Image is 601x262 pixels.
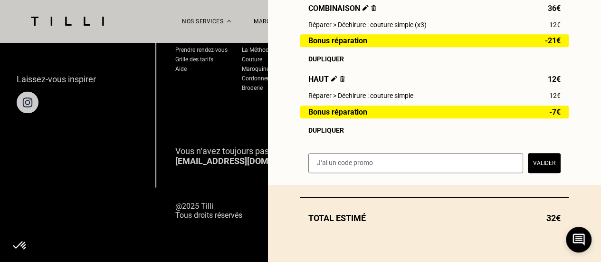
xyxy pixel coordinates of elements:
[308,75,345,84] span: Haut
[549,108,561,116] span: -7€
[528,153,561,173] button: Valider
[308,92,413,99] span: Réparer > Déchirure : couture simple
[548,75,561,84] span: 12€
[308,4,376,13] span: Combinaison
[308,153,523,173] input: J‘ai un code promo
[546,213,561,223] span: 32€
[300,213,569,223] div: Total estimé
[308,126,561,134] div: Dupliquer
[548,4,561,13] span: 36€
[549,21,561,29] span: 12€
[363,5,369,11] img: Éditer
[331,76,337,82] img: Éditer
[308,108,367,116] span: Bonus réparation
[340,76,345,82] img: Supprimer
[549,92,561,99] span: 12€
[371,5,376,11] img: Supprimer
[308,21,427,29] span: Réparer > Déchirure : couture simple (x3)
[308,37,367,45] span: Bonus réparation
[308,55,561,63] div: Dupliquer
[545,37,561,45] span: -21€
